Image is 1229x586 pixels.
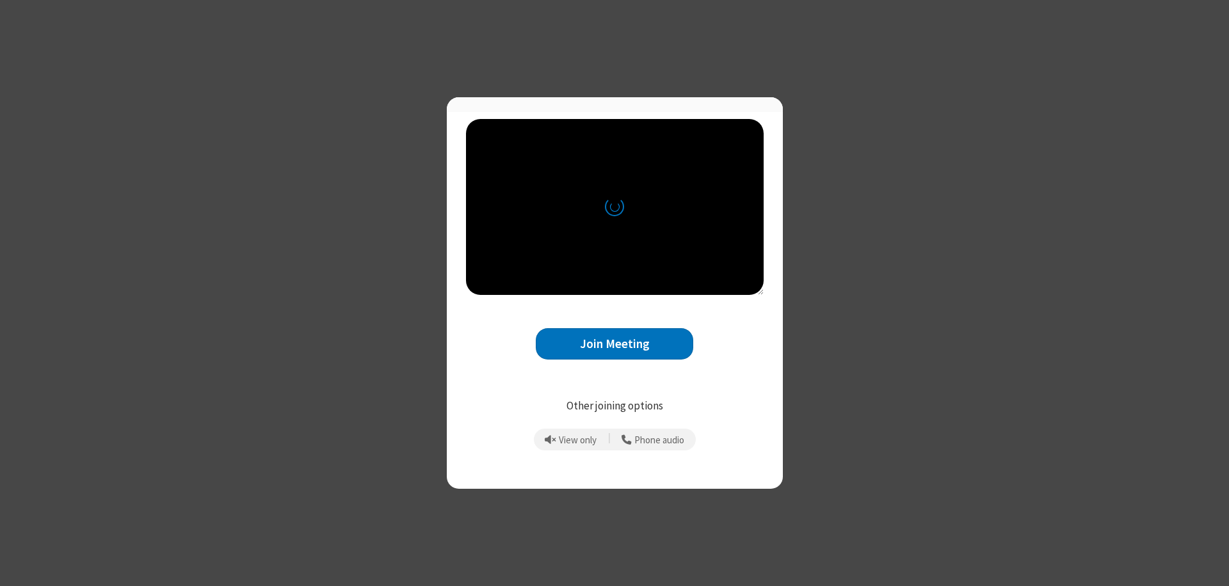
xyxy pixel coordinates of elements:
[617,429,689,450] button: Use your phone for mic and speaker while you view the meeting on this device.
[536,328,693,360] button: Join Meeting
[634,435,684,446] span: Phone audio
[466,398,764,415] p: Other joining options
[608,431,611,448] span: |
[540,429,602,450] button: Prevent echo when there is already an active mic and speaker in the room.
[559,435,597,446] span: View only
